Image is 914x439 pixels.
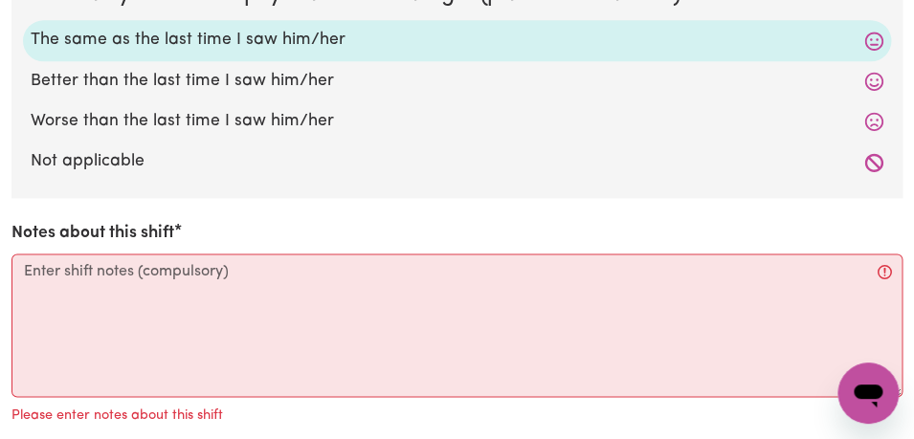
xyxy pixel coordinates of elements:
p: Please enter notes about this shift [11,405,223,426]
label: Notes about this shift [11,221,174,246]
label: Worse than the last time I saw him/her [31,109,883,134]
label: The same as the last time I saw him/her [31,28,883,53]
label: Not applicable [31,149,883,174]
iframe: Button to launch messaging window [837,362,899,424]
label: Better than the last time I saw him/her [31,69,883,94]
